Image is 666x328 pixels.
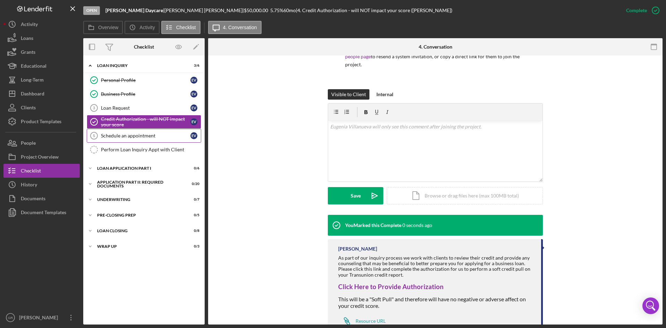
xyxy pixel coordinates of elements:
button: Dashboard [3,87,80,101]
tspan: 5 [93,134,95,138]
button: Document Templates [3,205,80,219]
button: Product Templates [3,115,80,128]
a: 5Schedule an appointmentEV [87,129,201,143]
button: Activity [3,17,80,31]
div: Credit Authorization - will NOT impact your score [101,116,190,127]
div: Loan Inquiry [97,64,182,68]
div: E V [190,118,197,125]
button: Activity [125,21,159,34]
label: Overview [98,25,118,30]
button: Overview [83,21,123,34]
div: 0 / 6 [187,166,199,170]
tspan: 3 [93,106,95,110]
div: [PERSON_NAME] [17,311,62,326]
button: Grants [3,45,80,59]
div: Resource URL [356,318,386,324]
div: Complete [626,3,647,17]
a: Personal ProfileEV [87,73,201,87]
button: Educational [3,59,80,73]
div: 4. Conversation [419,44,452,50]
span: This will be a "Soft Pull" and therefore will have no negative or adverse affect on your credit s... [338,296,526,309]
div: Checklist [21,164,41,179]
div: Dashboard [21,87,44,102]
div: 0 / 8 [187,229,199,233]
div: Educational [21,59,46,75]
button: People [3,136,80,150]
a: Resource URL [338,314,386,328]
button: 4. Conversation [208,21,262,34]
div: 0 / 3 [187,244,199,249]
button: History [3,178,80,192]
button: Checklist [161,21,200,34]
div: | 4. Credit Authorization - will NOT impact your score ([PERSON_NAME]) [296,8,452,13]
div: Document Templates [21,205,66,221]
div: E V [190,77,197,84]
div: 0 / 5 [187,213,199,217]
a: Perform Loan Inquiry Appt with Client [87,143,201,157]
div: Clients [21,101,36,116]
div: Save [351,187,361,204]
div: 60 mo [283,8,296,13]
button: Clients [3,101,80,115]
text: GR [8,316,13,320]
b: [PERSON_NAME] Daycare [105,7,163,13]
button: GR[PERSON_NAME] [3,311,80,325]
p: [PERSON_NAME] will only see the activity below after joining the project. Visit the to resend a s... [345,45,526,68]
div: Documents [21,192,45,207]
div: Loan Application Part I [97,166,182,170]
label: Checklist [176,25,196,30]
a: Click Here to Provide Authorization [338,283,444,291]
div: E V [190,132,197,139]
div: | [105,8,164,13]
div: Grants [21,45,35,61]
div: 3 / 6 [187,64,199,68]
div: Perform Loan Inquiry Appt with Client [101,147,201,152]
button: Project Overview [3,150,80,164]
button: Complete [619,3,663,17]
div: Product Templates [21,115,61,130]
div: You Marked this Complete [345,222,401,228]
div: [PERSON_NAME] [PERSON_NAME] | [164,8,244,13]
div: E V [190,104,197,111]
div: 5.75 % [270,8,283,13]
button: Long-Term [3,73,80,87]
button: Documents [3,192,80,205]
div: Checklist [134,44,154,50]
div: Personal Profile [101,77,190,83]
div: People [21,136,36,152]
div: Activity [21,17,38,33]
div: 0 / 7 [187,197,199,202]
div: Project Overview [21,150,59,166]
div: Long-Term [21,73,44,89]
button: Loans [3,31,80,45]
button: Visible to Client [328,89,369,100]
a: people page [345,53,371,59]
div: Business Profile [101,91,190,97]
div: Pre-Closing Prep [97,213,182,217]
div: Schedule an appointment [101,133,190,138]
div: 0 / 20 [187,182,199,186]
button: Checklist [3,164,80,178]
div: $50,000.00 [244,8,270,13]
a: Credit Authorization - will NOT impact your scoreEV [87,115,201,129]
div: Loan Closing [97,229,182,233]
button: Save [328,187,383,204]
div: As part of our inquiry process we work with clients to review their credit and provide any counse... [338,255,534,277]
label: Activity [139,25,155,30]
time: 2025-08-15 22:13 [402,222,432,228]
div: Wrap Up [97,244,182,249]
a: Business ProfileEV [87,87,201,101]
div: Open [83,6,100,15]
